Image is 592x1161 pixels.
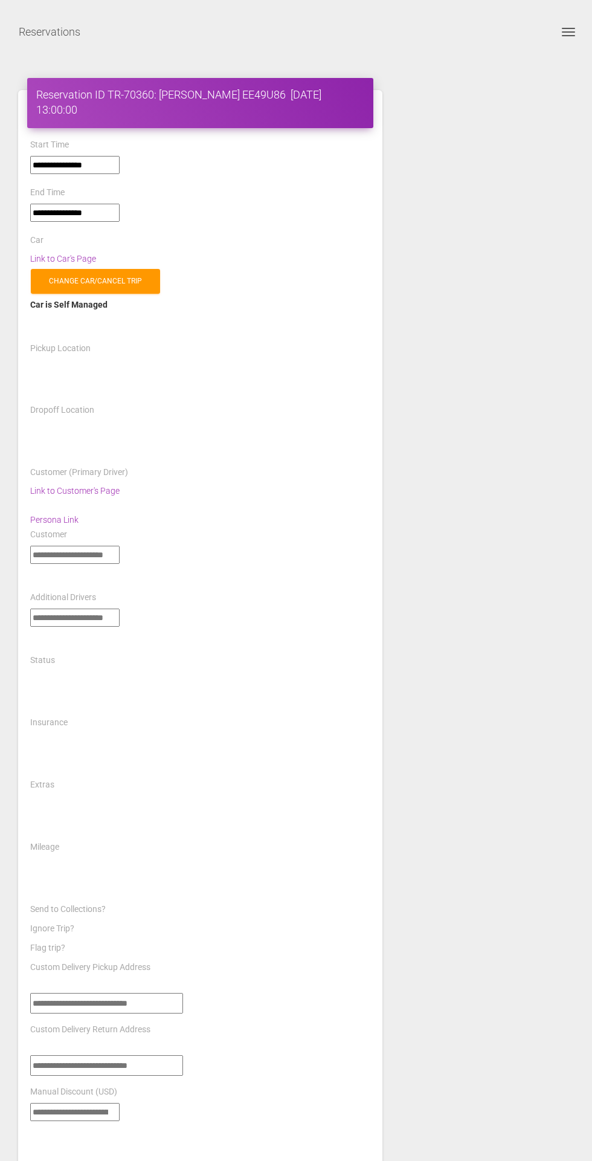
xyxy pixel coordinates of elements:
[31,269,160,294] a: Change car/cancel trip
[30,717,68,729] label: Insurance
[30,923,74,935] label: Ignore Trip?
[30,467,128,479] label: Customer (Primary Driver)
[30,486,120,496] a: Link to Customer's Page
[30,1086,117,1098] label: Manual Discount (USD)
[30,234,43,247] label: Car
[30,139,69,151] label: Start Time
[30,254,96,264] a: Link to Car's Page
[30,592,96,604] label: Additional Drivers
[30,942,65,954] label: Flag trip?
[30,515,79,525] a: Persona Link
[554,25,583,39] button: Toggle navigation
[30,297,370,312] div: Car is Self Managed
[30,962,150,974] label: Custom Delivery Pickup Address
[30,655,55,667] label: Status
[30,529,67,541] label: Customer
[30,187,65,199] label: End Time
[30,343,91,355] label: Pickup Location
[30,404,94,416] label: Dropoff Location
[30,904,106,916] label: Send to Collections?
[19,17,80,47] a: Reservations
[36,87,364,117] h4: Reservation ID TR-70360: [PERSON_NAME] EE49U86 [DATE] 13:00:00
[30,1024,150,1036] label: Custom Delivery Return Address
[30,841,59,853] label: Mileage
[30,779,54,791] label: Extras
